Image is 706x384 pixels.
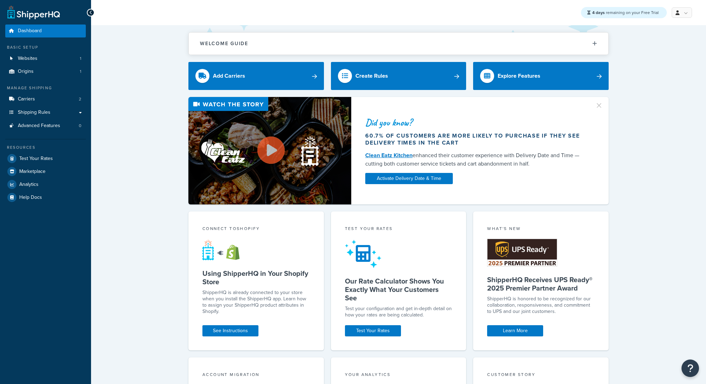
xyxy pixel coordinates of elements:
a: Create Rules [331,62,466,90]
div: Customer Story [487,371,595,379]
h5: Our Rate Calculator Shows You Exactly What Your Customers See [345,277,452,302]
img: connect-shq-shopify-9b9a8c5a.svg [202,239,246,260]
span: Dashboard [18,28,42,34]
a: Dashboard [5,25,86,37]
button: Open Resource Center [681,359,699,377]
div: enhanced their customer experience with Delivery Date and Time — cutting both customer service ti... [365,151,587,168]
div: Manage Shipping [5,85,86,91]
div: Add Carriers [213,71,245,81]
a: Marketplace [5,165,86,178]
h2: Welcome Guide [200,41,248,46]
strong: 4 days [592,9,605,16]
div: Account Migration [202,371,310,379]
h5: ShipperHQ Receives UPS Ready® 2025 Premier Partner Award [487,275,595,292]
span: Help Docs [19,195,42,201]
span: Analytics [19,182,39,188]
a: Websites1 [5,52,86,65]
a: Activate Delivery Date & Time [365,173,453,184]
div: Basic Setup [5,44,86,50]
div: Test your configuration and get in-depth detail on how your rates are being calculated. [345,306,452,318]
a: Carriers2 [5,93,86,106]
a: Test Your Rates [5,152,86,165]
li: Origins [5,65,86,78]
a: Test Your Rates [345,325,401,336]
div: Test your rates [345,225,452,233]
span: Advanced Features [18,123,60,129]
div: Connect to Shopify [202,225,310,233]
span: remaining on your Free Trial [592,9,659,16]
li: Carriers [5,93,86,106]
a: See Instructions [202,325,258,336]
a: Learn More [487,325,543,336]
div: Explore Features [498,71,540,81]
h5: Using ShipperHQ in Your Shopify Store [202,269,310,286]
div: Your Analytics [345,371,452,379]
p: ShipperHQ is honored to be recognized for our collaboration, responsiveness, and commitment to UP... [487,296,595,315]
span: Shipping Rules [18,110,50,116]
span: Test Your Rates [19,156,53,162]
span: 1 [80,56,81,62]
a: Advanced Features0 [5,119,86,132]
span: Origins [18,69,34,75]
span: Websites [18,56,37,62]
div: What's New [487,225,595,233]
a: Add Carriers [188,62,324,90]
li: Websites [5,52,86,65]
div: Resources [5,145,86,151]
span: 1 [80,69,81,75]
div: Create Rules [355,71,388,81]
span: Carriers [18,96,35,102]
p: ShipperHQ is already connected to your store when you install the ShipperHQ app. Learn how to ass... [202,289,310,315]
div: 60.7% of customers are more likely to purchase if they see delivery times in the cart [365,132,587,146]
a: Analytics [5,178,86,191]
span: Marketplace [19,169,46,175]
div: Did you know? [365,118,587,127]
li: Advanced Features [5,119,86,132]
a: Origins1 [5,65,86,78]
span: 2 [79,96,81,102]
a: Explore Features [473,62,609,90]
a: Shipping Rules [5,106,86,119]
button: Welcome Guide [189,33,608,55]
a: Help Docs [5,191,86,204]
span: 0 [79,123,81,129]
img: Video thumbnail [188,97,351,204]
a: Clean Eatz Kitchen [365,151,413,159]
